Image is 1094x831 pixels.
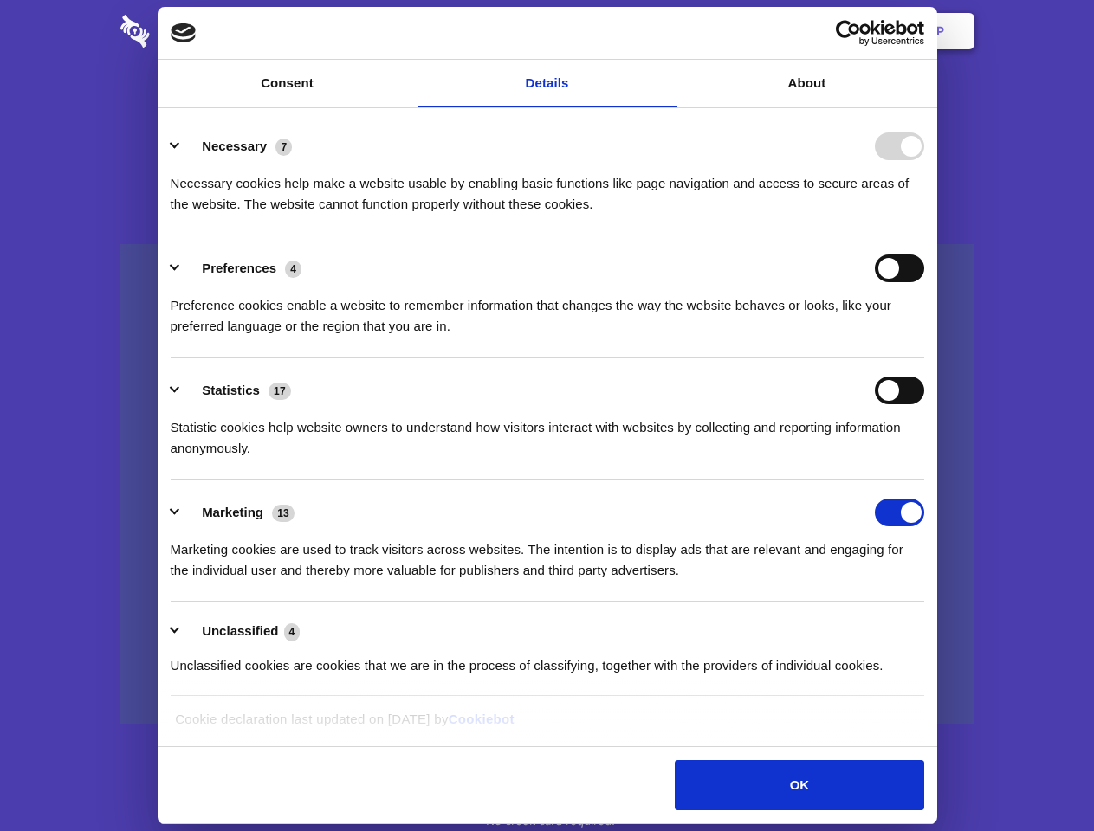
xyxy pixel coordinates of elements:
span: 4 [285,261,301,278]
div: Unclassified cookies are cookies that we are in the process of classifying, together with the pro... [171,642,924,676]
div: Statistic cookies help website owners to understand how visitors interact with websites by collec... [171,404,924,459]
label: Preferences [202,261,276,275]
div: Cookie declaration last updated on [DATE] by [162,709,932,743]
img: logo [171,23,197,42]
iframe: Drift Widget Chat Controller [1007,744,1073,810]
h4: Auto-redaction of sensitive data, encrypted data sharing and self-destructing private chats. Shar... [120,158,974,215]
a: Details [418,60,677,107]
div: Preference cookies enable a website to remember information that changes the way the website beha... [171,282,924,337]
span: 4 [284,623,301,641]
div: Necessary cookies help make a website usable by enabling basic functions like page navigation and... [171,160,924,215]
a: Consent [158,60,418,107]
a: Pricing [508,4,584,58]
button: Statistics (17) [171,377,302,404]
img: logo-wordmark-white-trans-d4663122ce5f474addd5e946df7df03e33cb6a1c49d2221995e7729f52c070b2.svg [120,15,269,48]
button: Marketing (13) [171,499,306,526]
button: Necessary (7) [171,132,303,160]
a: About [677,60,937,107]
label: Marketing [202,505,263,519]
span: 7 [275,138,292,156]
a: Contact [702,4,782,58]
span: 17 [269,383,291,400]
a: Login [786,4,861,58]
label: Necessary [202,138,267,153]
a: Cookiebot [449,712,515,726]
label: Statistics [202,383,260,397]
a: Usercentrics Cookiebot - opens in a new window [773,20,924,46]
button: OK [675,760,923,810]
button: Unclassified (4) [171,621,311,642]
div: Marketing cookies are used to track visitors across websites. The intention is to display ads tha... [171,526,924,581]
span: 13 [272,505,295,522]
button: Preferences (4) [171,254,313,282]
a: Wistia video thumbnail [120,244,974,725]
h1: Eliminate Slack Data Loss. [120,78,974,140]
